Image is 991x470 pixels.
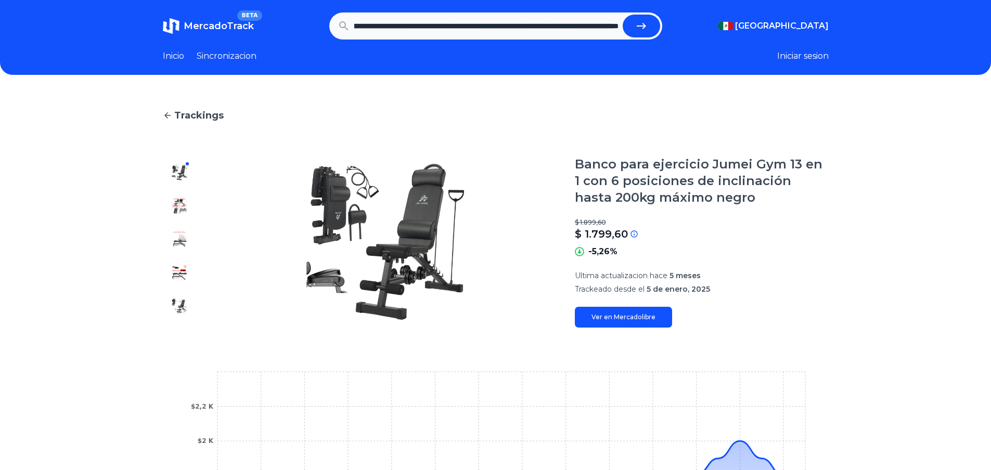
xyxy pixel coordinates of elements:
[777,50,829,62] button: Iniciar sesion
[217,156,554,328] img: Banco para ejercicio Jumei Gym 13 en 1 con 6 posiciones de inclinación hasta 200kg máximo negro
[647,284,710,294] span: 5 de enero, 2025
[575,156,829,206] h1: Banco para ejercicio Jumei Gym 13 en 1 con 6 posiciones de inclinación hasta 200kg máximo negro
[171,264,188,281] img: Banco para ejercicio Jumei Gym 13 en 1 con 6 posiciones de inclinación hasta 200kg máximo negro
[174,108,224,123] span: Trackings
[163,108,829,123] a: Trackings
[171,198,188,214] img: Banco para ejercicio Jumei Gym 13 en 1 con 6 posiciones de inclinación hasta 200kg máximo negro
[575,218,829,227] p: $ 1.899,60
[190,403,213,410] tspan: $2,2 K
[163,18,179,34] img: MercadoTrack
[197,437,213,445] tspan: $2 K
[735,20,829,32] span: [GEOGRAPHIC_DATA]
[575,271,667,280] span: Ultima actualizacion hace
[575,284,645,294] span: Trackeado desde el
[171,231,188,247] img: Banco para ejercicio Jumei Gym 13 en 1 con 6 posiciones de inclinación hasta 200kg máximo negro
[718,22,733,30] img: Mexico
[575,307,672,328] a: Ver en Mercadolibre
[184,20,254,32] span: MercadoTrack
[171,164,188,181] img: Banco para ejercicio Jumei Gym 13 en 1 con 6 posiciones de inclinación hasta 200kg máximo negro
[171,297,188,314] img: Banco para ejercicio Jumei Gym 13 en 1 con 6 posiciones de inclinación hasta 200kg máximo negro
[163,50,184,62] a: Inicio
[197,50,256,62] a: Sincronizacion
[163,18,254,34] a: MercadoTrackBETA
[718,20,829,32] button: [GEOGRAPHIC_DATA]
[670,271,701,280] span: 5 meses
[237,10,262,21] span: BETA
[588,245,617,258] p: -5,26%
[575,227,628,241] p: $ 1.799,60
